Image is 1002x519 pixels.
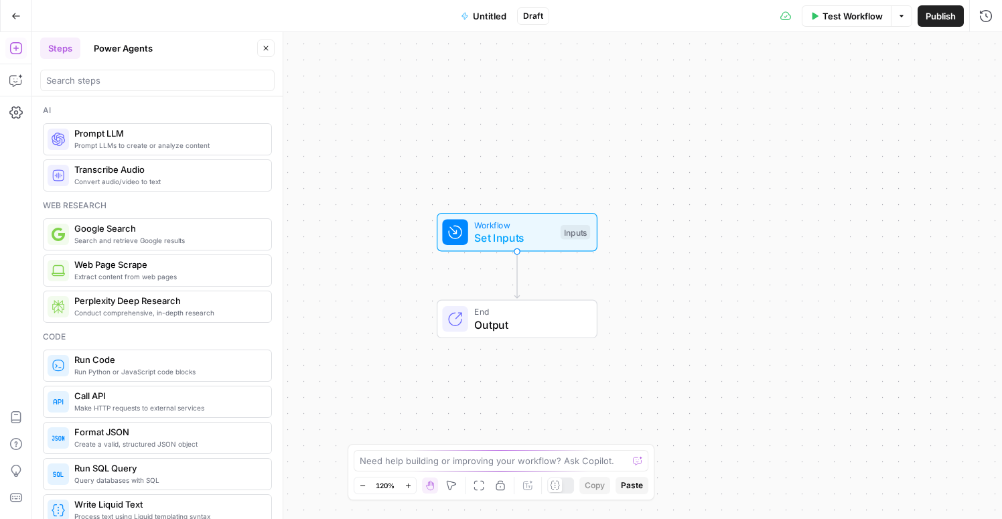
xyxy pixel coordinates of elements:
[40,38,80,59] button: Steps
[74,425,261,439] span: Format JSON
[474,317,583,333] span: Output
[74,307,261,318] span: Conduct comprehensive, in-depth research
[86,38,161,59] button: Power Agents
[43,331,272,343] div: Code
[514,252,519,299] g: Edge from start to end
[74,140,261,151] span: Prompt LLMs to create or analyze content
[392,300,642,339] div: EndOutput
[46,74,269,87] input: Search steps
[621,479,643,492] span: Paste
[474,305,583,318] span: End
[74,235,261,246] span: Search and retrieve Google results
[926,9,956,23] span: Publish
[392,213,642,252] div: WorkflowSet InputsInputs
[74,402,261,413] span: Make HTTP requests to external services
[43,200,272,212] div: Web research
[585,479,605,492] span: Copy
[523,10,543,22] span: Draft
[74,498,261,511] span: Write Liquid Text
[74,163,261,176] span: Transcribe Audio
[802,5,891,27] button: Test Workflow
[74,475,261,486] span: Query databases with SQL
[74,366,261,377] span: Run Python or JavaScript code blocks
[561,225,590,240] div: Inputs
[579,477,610,494] button: Copy
[74,127,261,140] span: Prompt LLM
[376,480,395,491] span: 120%
[43,104,272,117] div: Ai
[453,5,514,27] button: Untitled
[473,9,506,23] span: Untitled
[616,477,648,494] button: Paste
[74,176,261,187] span: Convert audio/video to text
[74,461,261,475] span: Run SQL Query
[74,353,261,366] span: Run Code
[74,294,261,307] span: Perplexity Deep Research
[474,218,554,231] span: Workflow
[918,5,964,27] button: Publish
[822,9,883,23] span: Test Workflow
[74,271,261,282] span: Extract content from web pages
[74,258,261,271] span: Web Page Scrape
[474,230,554,246] span: Set Inputs
[74,389,261,402] span: Call API
[74,222,261,235] span: Google Search
[74,439,261,449] span: Create a valid, structured JSON object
